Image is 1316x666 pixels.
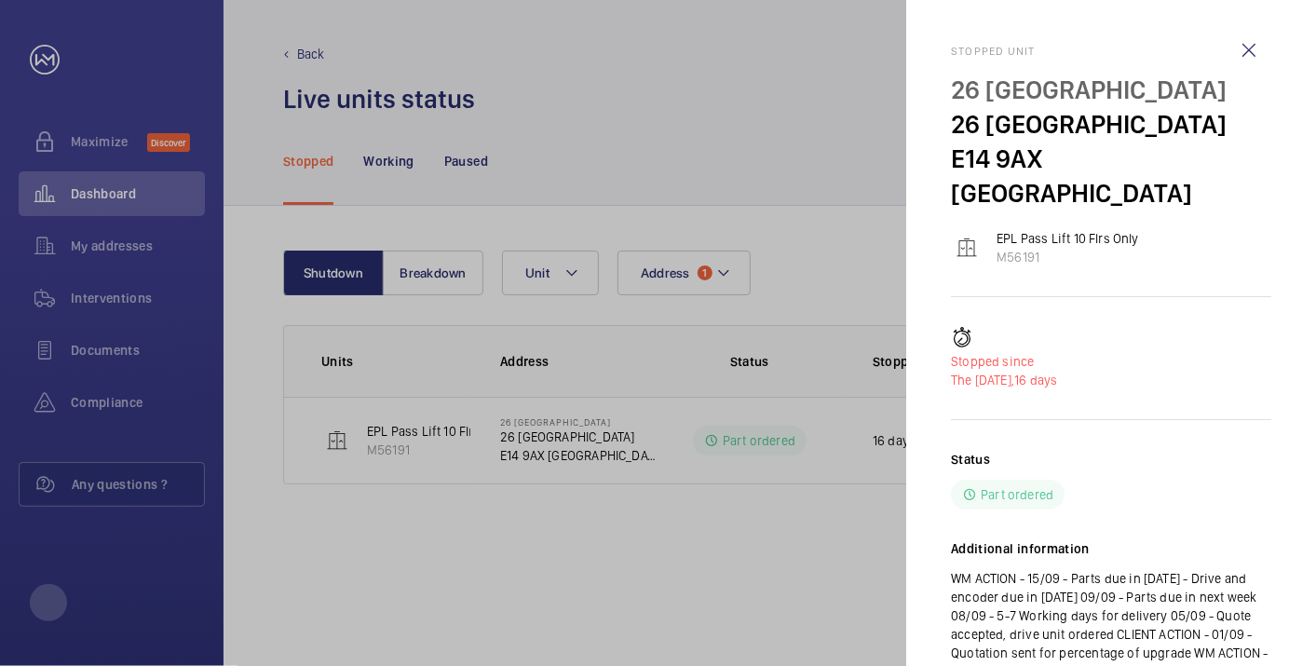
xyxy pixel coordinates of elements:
[951,450,990,469] h2: Status
[956,237,978,259] img: elevator.svg
[951,142,1271,211] p: E14 9AX [GEOGRAPHIC_DATA]
[951,373,1014,387] span: The [DATE],
[951,539,1271,558] h2: Additional information
[951,73,1271,107] p: 26 [GEOGRAPHIC_DATA]
[997,229,1139,248] p: EPL Pass Lift 10 Flrs Only
[951,371,1271,389] p: 16 days
[997,248,1139,266] p: M56191
[951,352,1271,371] p: Stopped since
[981,485,1053,504] p: Part ordered
[951,107,1271,142] p: 26 [GEOGRAPHIC_DATA]
[951,45,1271,58] h2: Stopped unit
